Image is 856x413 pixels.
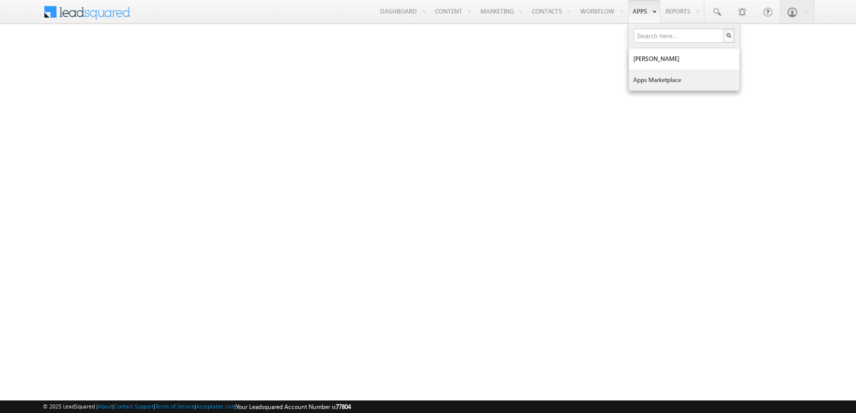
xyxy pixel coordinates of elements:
[43,402,351,411] span: © 2025 LeadSquared | | | | |
[196,403,234,409] a: Acceptable Use
[336,403,351,410] span: 77804
[634,29,724,43] input: Search here...
[114,403,154,409] a: Contact Support
[629,48,740,70] a: [PERSON_NAME]
[98,403,112,409] a: About
[629,70,740,91] a: Apps Marketplace
[155,403,195,409] a: Terms of Service
[726,33,731,38] img: Search
[236,403,351,410] span: Your Leadsquared Account Number is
